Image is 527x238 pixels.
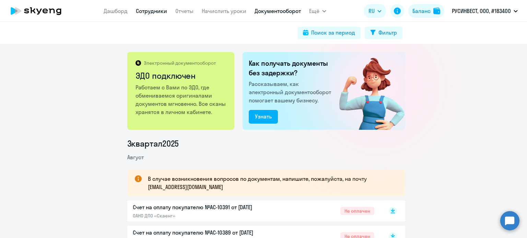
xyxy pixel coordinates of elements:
[297,27,361,39] button: Поиск за период
[202,8,246,14] a: Начислить уроки
[175,8,194,14] a: Отчеты
[249,110,278,124] button: Узнать
[144,60,216,66] p: Электронный документооборот
[255,8,301,14] a: Документооборот
[136,83,227,116] p: Работаем с Вами по ЭДО, где обмениваемся оригиналами документов мгновенно. Все сканы хранятся в л...
[249,59,334,78] h2: Как получать документы без задержки?
[309,4,326,18] button: Ещё
[378,28,397,37] div: Фильтр
[365,27,402,39] button: Фильтр
[452,7,511,15] p: РУСИНВЕСТ, ООО, #183400
[255,112,272,121] div: Узнать
[311,28,355,37] div: Поиск за период
[133,213,277,219] p: ОАНО ДПО «Скаенг»
[309,7,319,15] span: Ещё
[448,3,521,19] button: РУСИНВЕСТ, ООО, #183400
[133,228,277,237] p: Счет на оплату покупателю №AC-10389 от [DATE]
[136,70,227,81] h2: ЭДО подключен
[133,203,277,211] p: Счет на оплату покупателю №AC-10391 от [DATE]
[148,175,393,191] p: В случае возникновения вопросов по документам, напишите, пожалуйста, на почту [EMAIL_ADDRESS][DOM...
[412,7,431,15] div: Баланс
[127,154,144,161] span: Август
[368,7,375,15] span: RU
[136,8,167,14] a: Сотрудники
[408,4,444,18] button: Балансbalance
[364,4,386,18] button: RU
[433,8,440,14] img: balance
[133,203,374,219] a: Счет на оплату покупателю №AC-10391 от [DATE]ОАНО ДПО «Скаенг»Не оплачен
[340,207,374,215] span: Не оплачен
[328,52,405,130] img: connected
[104,8,128,14] a: Дашборд
[127,138,405,149] li: 3 квартал 2025
[249,80,334,104] p: Рассказываем, как электронный документооборот помогает вашему бизнесу.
